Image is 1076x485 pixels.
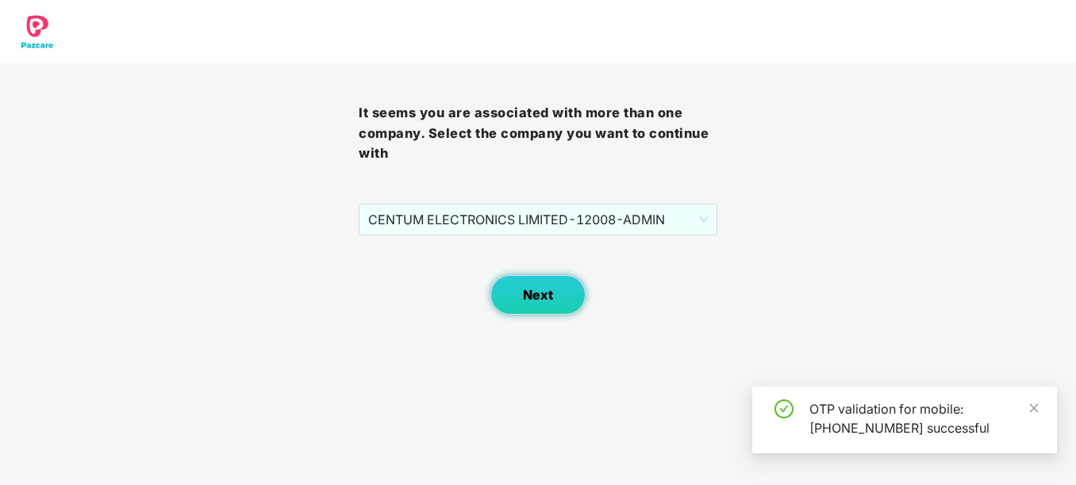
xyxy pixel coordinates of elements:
[774,399,794,418] span: check-circle
[368,204,708,235] span: CENTUM ELECTRONICS LIMITED - 12008 - ADMIN
[359,103,717,164] h3: It seems you are associated with more than one company. Select the company you want to continue with
[490,275,586,315] button: Next
[1028,403,1039,414] span: close
[809,399,1038,437] div: OTP validation for mobile: [PHONE_NUMBER] successful
[523,288,553,303] span: Next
